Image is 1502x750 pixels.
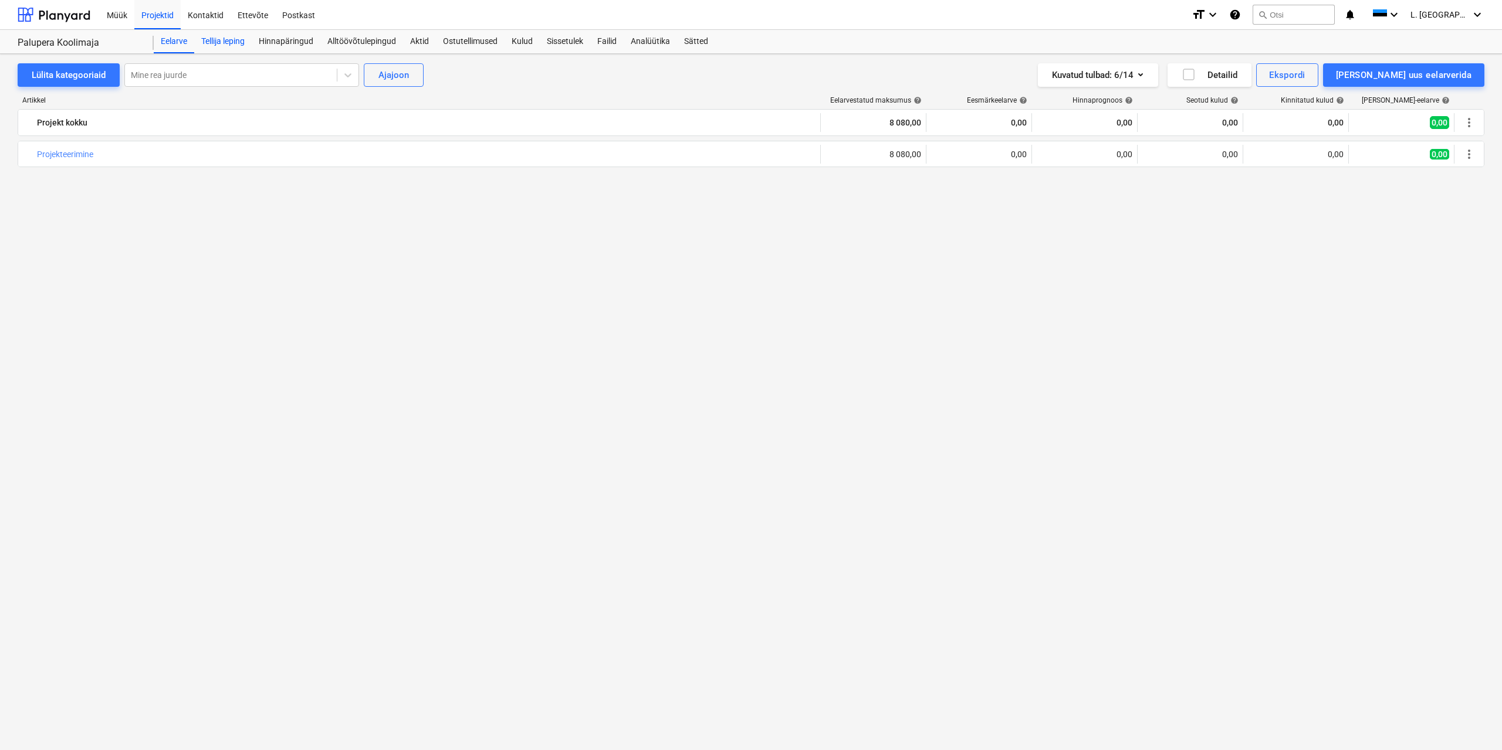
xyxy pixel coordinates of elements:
span: L. [GEOGRAPHIC_DATA] [1410,10,1469,19]
span: help [1439,96,1450,104]
span: Rohkem tegevusi [1462,147,1476,161]
div: Eesmärkeelarve [967,96,1027,104]
span: help [911,96,922,104]
button: Ajajoon [364,63,424,87]
a: Tellija leping [194,30,252,53]
i: keyboard_arrow_down [1206,8,1220,22]
button: Ekspordi [1256,63,1318,87]
div: 0,00 [1037,113,1132,132]
a: Alltöövõtulepingud [320,30,403,53]
i: Abikeskus [1229,8,1241,22]
div: Eelarvestatud maksumus [830,96,922,104]
span: help [1122,96,1133,104]
div: 0,00 [1142,150,1238,159]
button: [PERSON_NAME] uus eelarverida [1323,63,1484,87]
div: Detailid [1182,67,1237,83]
button: Detailid [1168,63,1251,87]
span: Rohkem tegevusi [1462,116,1476,130]
iframe: Chat Widget [1443,694,1502,750]
div: 0,00 [931,113,1027,132]
div: Hinnaprognoos [1073,96,1133,104]
div: Palupera Koolimaja [18,37,140,49]
a: Hinnapäringud [252,30,320,53]
span: help [1334,96,1344,104]
span: search [1258,10,1267,19]
div: 0,00 [1248,150,1344,159]
button: Lülita kategooriaid [18,63,120,87]
i: keyboard_arrow_down [1387,8,1401,22]
span: 0,00 [1430,149,1449,159]
div: Lülita kategooriaid [32,67,106,83]
div: 8 080,00 [826,150,921,159]
span: 0,00 [1430,116,1449,129]
div: Ekspordi [1269,67,1305,83]
button: Kuvatud tulbad:6/14 [1038,63,1158,87]
i: notifications [1344,8,1356,22]
i: keyboard_arrow_down [1470,8,1484,22]
a: Ostutellimused [436,30,505,53]
div: 8 080,00 [826,113,921,132]
div: [PERSON_NAME]-eelarve [1362,96,1450,104]
div: 0,00 [1142,113,1238,132]
span: help [1228,96,1239,104]
a: Projekteerimine [37,150,93,159]
div: [PERSON_NAME] uus eelarverida [1336,67,1471,83]
div: Seotud kulud [1186,96,1239,104]
div: Ajajoon [378,67,409,83]
div: Kuvatud tulbad : 6/14 [1052,67,1144,83]
a: Kulud [505,30,540,53]
i: format_size [1192,8,1206,22]
div: 0,00 [1037,150,1132,159]
div: Kinnitatud kulud [1281,96,1344,104]
a: Sissetulek [540,30,590,53]
a: Analüütika [624,30,677,53]
div: Vestlusvidin [1443,694,1502,750]
div: 0,00 [931,150,1027,159]
button: Otsi [1253,5,1335,25]
div: Artikkel [18,96,821,104]
div: 0,00 [1248,113,1344,132]
span: help [1017,96,1027,104]
a: Failid [590,30,624,53]
a: Eelarve [154,30,194,53]
a: Sätted [677,30,715,53]
a: Aktid [403,30,436,53]
div: Projekt kokku [37,113,816,132]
